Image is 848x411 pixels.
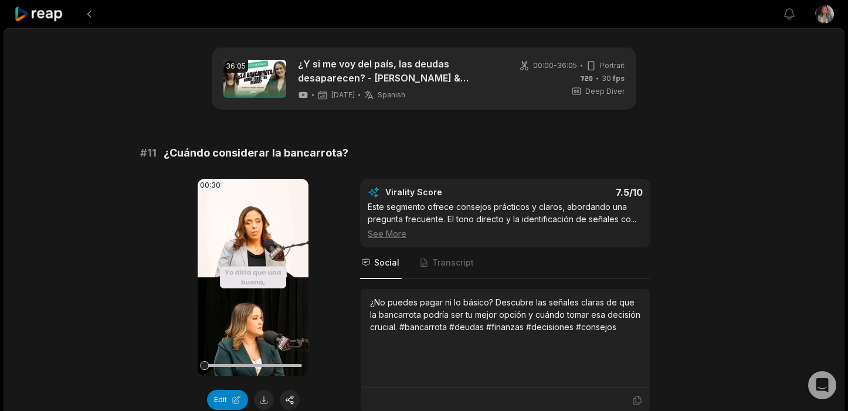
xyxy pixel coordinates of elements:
div: See More [368,227,643,240]
nav: Tabs [360,247,650,279]
a: ¿Y si me voy del país, las deudas desaparecen? - [PERSON_NAME] & [PERSON_NAME] Law Firm explican ... [298,57,500,85]
span: [DATE] [331,90,355,100]
div: 7.5 /10 [517,186,643,198]
span: Spanish [378,90,405,100]
div: Virality Score [385,186,511,198]
video: Your browser does not support mp4 format. [198,179,308,376]
div: ¿No puedes pagar ni lo básico? Descubre las señales claras de que la bancarrota podría ser tu mej... [370,296,640,333]
span: # 11 [140,145,157,161]
div: Open Intercom Messenger [808,371,836,399]
span: Deep Diver [585,86,625,97]
span: Transcript [432,257,474,269]
div: Este segmento ofrece consejos prácticos y claros, abordando una pregunta frecuente. El tono direc... [368,201,643,240]
span: Portrait [600,60,625,71]
span: 00:00 - 36:05 [533,60,577,71]
span: fps [613,74,625,83]
span: 30 [602,73,625,84]
span: ¿Cuándo considerar la bancarrota? [164,145,348,161]
span: Social [374,257,399,269]
button: Edit [207,390,248,410]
